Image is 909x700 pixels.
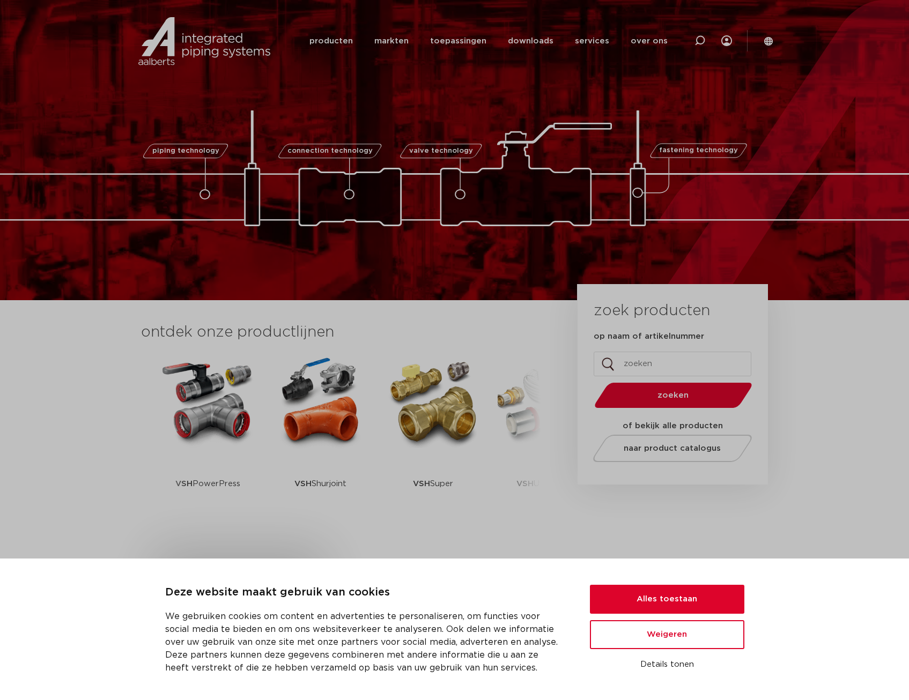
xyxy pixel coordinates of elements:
p: We gebruiken cookies om content en advertenties te personaliseren, om functies voor social media ... [165,610,564,674]
span: zoeken [622,391,725,399]
p: UltraPress [516,450,575,517]
strong: of bekijk alle producten [623,422,723,430]
a: VSHUltraPress [498,354,594,517]
button: Weigeren [590,620,744,649]
a: naar product catalogus [590,435,755,462]
h3: ontdek onze productlijnen [141,322,541,343]
button: Details tonen [590,656,744,674]
a: producten [309,20,353,62]
p: Super [413,450,453,517]
p: Deze website maakt gebruik van cookies [165,584,564,601]
span: naar product catalogus [624,444,721,452]
strong: VSH [413,480,430,488]
strong: VSH [516,480,534,488]
span: piping technology [152,147,219,154]
span: valve technology [409,147,473,154]
strong: VSH [294,480,312,488]
a: markten [374,20,409,62]
a: services [575,20,609,62]
a: VSHShurjoint [272,354,369,517]
input: zoeken [594,352,751,376]
a: VSHSuper [385,354,482,517]
button: Alles toestaan [590,585,744,614]
a: toepassingen [430,20,486,62]
span: fastening technology [659,147,738,154]
button: zoeken [590,382,756,409]
strong: VSH [175,480,193,488]
nav: Menu [309,20,668,62]
span: connection technology [287,147,372,154]
p: Shurjoint [294,450,346,517]
h3: zoek producten [594,300,710,322]
a: VSHPowerPress [160,354,256,517]
p: PowerPress [175,450,240,517]
a: over ons [631,20,668,62]
a: downloads [508,20,553,62]
label: op naam of artikelnummer [594,331,704,342]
